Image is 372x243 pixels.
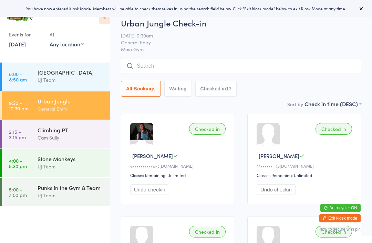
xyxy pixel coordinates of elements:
[226,86,231,91] div: 13
[320,204,361,212] button: Auto-cycle: ON
[38,105,104,113] div: General Entry
[287,101,303,108] label: Sort by
[164,81,192,97] button: Waiting
[130,123,153,140] img: image1582883543.png
[189,226,226,238] div: Checked in
[9,158,27,169] time: 4:00 - 5:30 pm
[38,134,104,142] div: Cam Sully
[121,81,161,97] button: All Bookings
[2,63,110,91] a: 8:00 -8:50 am[GEOGRAPHIC_DATA]UJ Team
[38,163,104,170] div: UJ Team
[38,97,104,105] div: Urban Jungle
[9,29,43,40] div: Events for
[319,214,361,222] button: Exit kiosk mode
[50,29,84,40] div: At
[38,184,104,191] div: Punks in the Gym & Team
[257,184,296,195] button: Undo checkin
[121,17,361,29] h2: Urban Jungle Check-in
[259,152,299,159] span: [PERSON_NAME]
[38,155,104,163] div: Stone Monkeys
[9,129,26,140] time: 2:15 - 3:15 pm
[9,187,27,198] time: 5:00 - 7:00 pm
[2,91,110,120] a: 9:30 -10:30 pmUrban JungleGeneral Entry
[9,71,27,82] time: 8:00 - 8:50 am
[38,191,104,199] div: UJ Team
[38,76,104,84] div: UJ Team
[130,184,169,195] button: Undo checkin
[38,68,104,76] div: [GEOGRAPHIC_DATA]
[9,40,26,48] a: [DATE]
[121,39,351,46] span: General Entry
[2,120,110,148] a: 2:15 -3:15 pmClimbing PTCam Sully
[257,172,354,178] div: Classes Remaining: Unlimited
[2,149,110,177] a: 4:00 -5:30 pmStone MonkeysUJ Team
[50,40,84,48] div: Any location
[11,5,361,11] div: You have now entered Kiosk Mode. Members will be able to check themselves in using the search fie...
[316,123,352,135] div: Checked in
[9,100,29,111] time: 9:30 - 10:30 pm
[121,58,361,74] input: Search
[316,226,352,238] div: Checked in
[132,152,173,159] span: [PERSON_NAME]
[320,227,361,232] button: how to secure with pin
[257,163,354,169] div: M••••••_@[DOMAIN_NAME]
[121,32,351,39] span: [DATE] 9:30am
[130,163,228,169] div: v••••••••••o@[DOMAIN_NAME]
[304,100,361,108] div: Check in time (DESC)
[38,126,104,134] div: Climbing PT
[130,172,228,178] div: Classes Remaining: Unlimited
[121,46,361,53] span: Main Gym
[195,81,237,97] button: Checked in13
[189,123,226,135] div: Checked in
[2,178,110,206] a: 5:00 -7:00 pmPunks in the Gym & TeamUJ Team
